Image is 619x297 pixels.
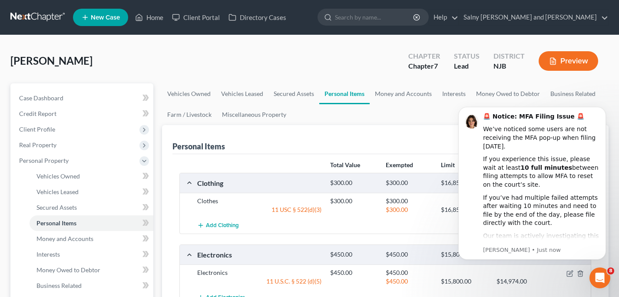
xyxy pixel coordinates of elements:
iframe: Intercom notifications message [445,99,619,265]
div: Clothing [193,178,326,188]
div: 11 U.S.C. § 522 (d)(5) [193,277,326,286]
a: Vehicles Owned [162,83,216,104]
div: $300.00 [326,197,381,205]
span: New Case [91,14,120,21]
span: Credit Report [19,110,56,117]
div: $450.00 [381,251,437,259]
a: Secured Assets [30,200,153,215]
a: Directory Cases [224,10,291,25]
div: $450.00 [381,277,437,286]
div: Chapter [408,61,440,71]
div: 11 USC § 522(d)(3) [193,205,326,214]
div: Electronics [193,268,326,277]
a: Vehicles Leased [30,184,153,200]
a: Business Related [545,83,601,104]
div: $300.00 [326,179,381,187]
div: $300.00 [381,197,437,205]
div: $16,850.00 [437,205,492,214]
span: Money and Accounts [36,235,93,242]
div: Status [454,51,480,61]
a: Home [131,10,168,25]
strong: Exempted [386,161,413,168]
div: Lead [454,61,480,71]
div: $15,800.00 [437,277,492,286]
a: Money Owed to Debtor [471,83,545,104]
button: Add Clothing [197,218,239,234]
div: District [493,51,525,61]
a: Miscellaneous Property [217,104,291,125]
a: Interests [437,83,471,104]
span: Interests [36,251,60,258]
span: 7 [434,62,438,70]
a: Vehicles Leased [216,83,268,104]
a: Help [429,10,458,25]
a: Vehicles Owned [30,168,153,184]
strong: Limit [441,161,455,168]
a: Farm / Livestock [162,104,217,125]
span: Add Clothing [206,222,239,229]
div: Electronics [193,250,326,259]
div: $14,974.00 [492,277,547,286]
div: $16,850.00 [437,179,492,187]
span: Personal Items [36,219,76,227]
a: Case Dashboard [12,90,153,106]
div: NJB [493,61,525,71]
div: $450.00 [381,268,437,277]
a: Secured Assets [268,83,319,104]
span: Personal Property [19,157,69,164]
span: Business Related [36,282,82,289]
span: Secured Assets [36,204,77,211]
span: Money Owed to Debtor [36,266,100,274]
div: Personal Items [172,141,225,152]
a: Personal Items [319,83,370,104]
span: [PERSON_NAME] [10,54,93,67]
a: Money and Accounts [30,231,153,247]
iframe: Intercom live chat [589,267,610,288]
div: $450.00 [326,251,381,259]
a: Personal Items [30,215,153,231]
span: 8 [607,267,614,274]
button: Preview [539,51,598,71]
span: Vehicles Leased [36,188,79,195]
a: Money and Accounts [370,83,437,104]
a: Credit Report [12,106,153,122]
div: $450.00 [326,268,381,277]
a: Business Related [30,278,153,294]
span: Case Dashboard [19,94,63,102]
a: Salny [PERSON_NAME] and [PERSON_NAME] [459,10,608,25]
div: $300.00 [381,179,437,187]
div: $300.00 [381,205,437,214]
a: Client Portal [168,10,224,25]
div: $15,800.00 [437,251,492,259]
span: Real Property [19,141,56,148]
span: Vehicles Owned [36,172,80,180]
a: Interests [30,247,153,262]
div: Chapter [408,51,440,61]
a: Money Owed to Debtor [30,262,153,278]
input: Search by name... [335,9,414,25]
strong: Total Value [330,161,360,168]
div: Clothes [193,197,326,205]
span: Client Profile [19,125,55,133]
